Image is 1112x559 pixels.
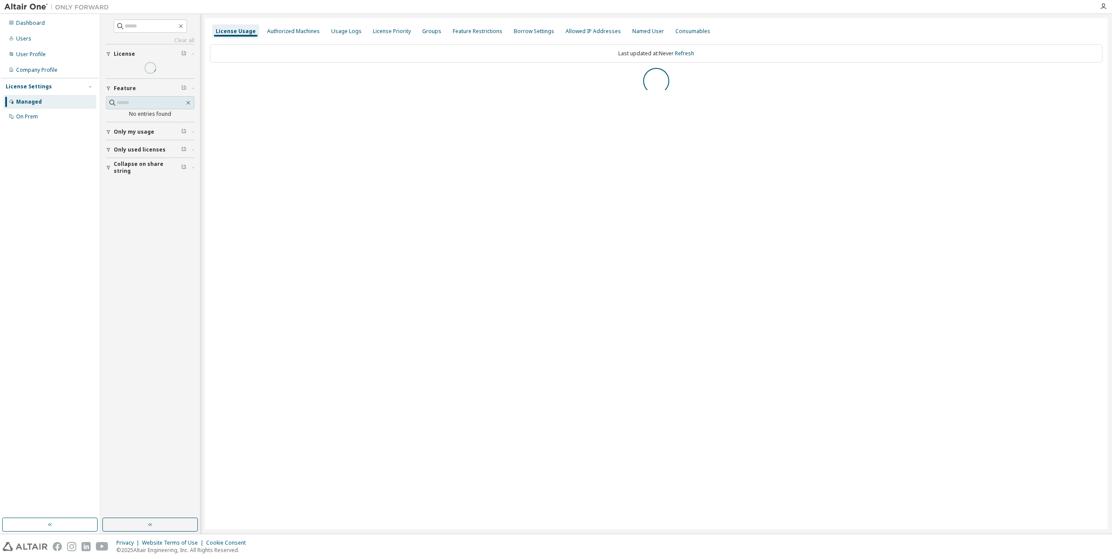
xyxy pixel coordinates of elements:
[632,28,664,35] div: Named User
[373,28,411,35] div: License Priority
[267,28,320,35] div: Authorized Machines
[142,539,206,546] div: Website Terms of Use
[106,122,194,141] button: Only my usage
[53,542,62,551] img: facebook.svg
[106,37,194,44] a: Clear all
[210,44,1102,63] div: Last updated at: Never
[453,28,502,35] div: Feature Restrictions
[422,28,441,35] div: Groups
[96,542,108,551] img: youtube.svg
[114,161,181,175] span: Collapse on share string
[114,85,136,92] span: Feature
[181,146,186,153] span: Clear filter
[116,539,142,546] div: Privacy
[181,164,186,171] span: Clear filter
[114,146,166,153] span: Only used licenses
[106,44,194,64] button: License
[181,51,186,57] span: Clear filter
[675,28,710,35] div: Consumables
[81,542,91,551] img: linkedin.svg
[3,542,47,551] img: altair_logo.svg
[216,28,256,35] div: License Usage
[16,67,58,74] div: Company Profile
[206,539,251,546] div: Cookie Consent
[106,111,194,118] div: No entries found
[16,51,46,58] div: User Profile
[331,28,362,35] div: Usage Logs
[514,28,554,35] div: Borrow Settings
[67,542,76,551] img: instagram.svg
[181,85,186,92] span: Clear filter
[116,546,251,554] p: © 2025 Altair Engineering, Inc. All Rights Reserved.
[4,3,113,11] img: Altair One
[16,20,45,27] div: Dashboard
[114,128,154,135] span: Only my usage
[181,128,186,135] span: Clear filter
[675,50,694,57] a: Refresh
[106,79,194,98] button: Feature
[114,51,135,57] span: License
[16,35,31,42] div: Users
[106,140,194,159] button: Only used licenses
[16,113,38,120] div: On Prem
[16,98,42,105] div: Managed
[566,28,621,35] div: Allowed IP Addresses
[106,158,194,177] button: Collapse on share string
[6,83,52,90] div: License Settings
